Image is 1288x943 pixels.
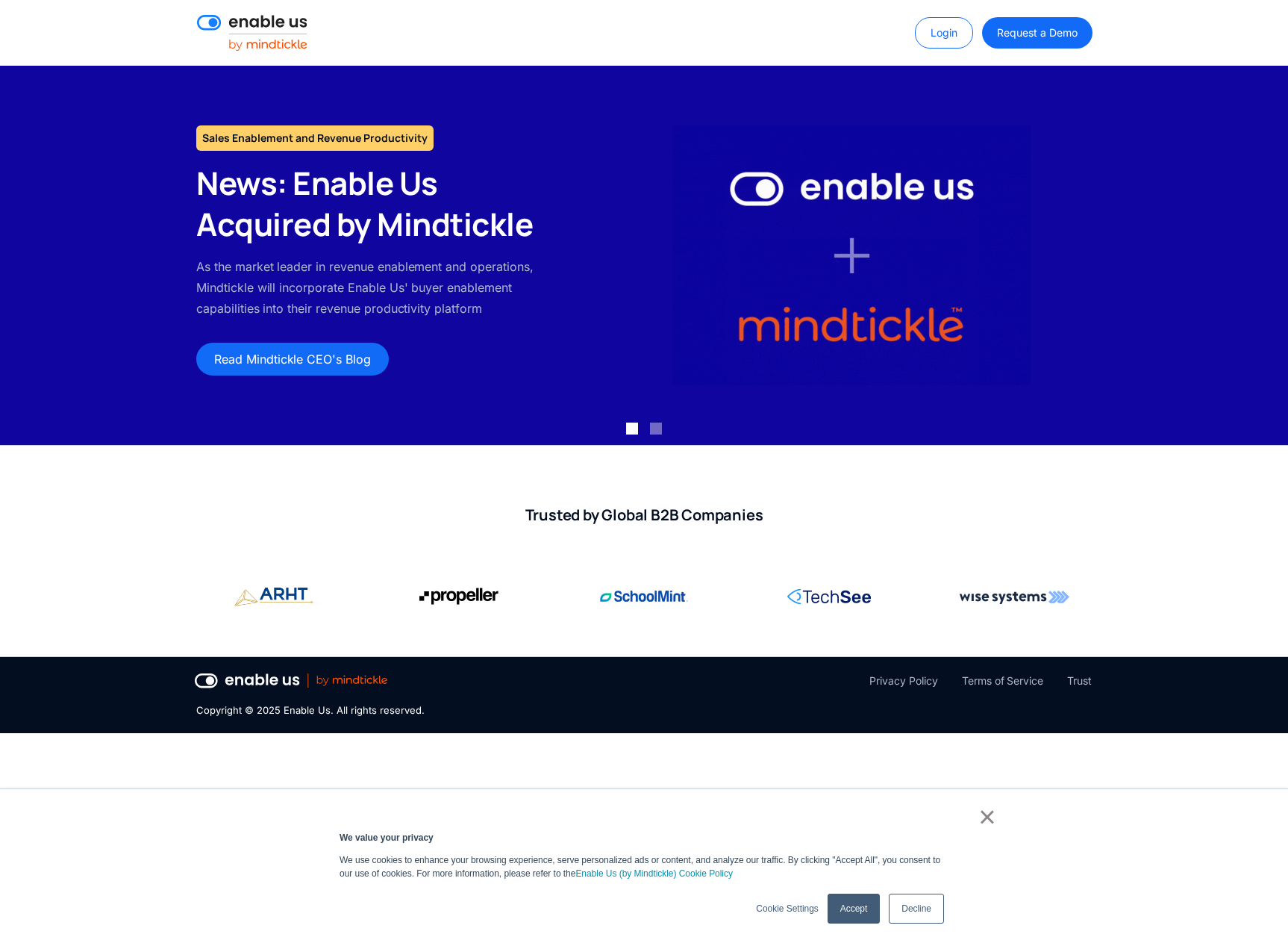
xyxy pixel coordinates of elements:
a: Decline [889,894,944,924]
h2: Trusted by Global B2B Companies [196,505,1092,525]
a: Request a Demo [982,17,1092,49]
h1: Sales Enablement and Revenue Productivity [196,125,434,151]
iframe: Qualified Messenger [1022,553,1288,943]
img: RingCentral corporate logo [787,582,871,611]
a: Privacy Policy [869,672,937,690]
a: Read Mindtickle CEO's Blog [196,343,389,376]
a: Cookie Settings [756,902,818,915]
div: Show slide 1 of 2 [626,423,638,435]
img: SchoolMint corporate logo [600,582,688,611]
img: Propeller Aero corporate logo [234,582,313,612]
div: Show slide 2 of 2 [650,423,662,435]
div: next slide [1228,66,1288,445]
p: As the market leader in revenue enablement and operations, Mindtickle will incorporate Enable Us'... [196,256,552,319]
div: Copyright © 2025 Enable Us. All rights reserved. [196,703,425,718]
h2: News: Enable Us Acquired by Mindtickle [196,163,552,244]
img: Wise Systems corporate logo [960,582,1069,611]
strong: We value your privacy [340,832,434,843]
img: Enable Us by Mindtickle [672,125,1031,385]
p: We use cookies to enhance your browsing experience, serve personalized ads or content, and analyz... [340,853,948,880]
img: Propeller Aero corporate logo [419,582,498,611]
a: Login [915,17,973,49]
a: Terms of Service [962,672,1043,690]
a: Accept [828,894,880,924]
a: × [978,810,996,824]
a: Enable Us (by Mindtickle) Cookie Policy [575,867,733,880]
